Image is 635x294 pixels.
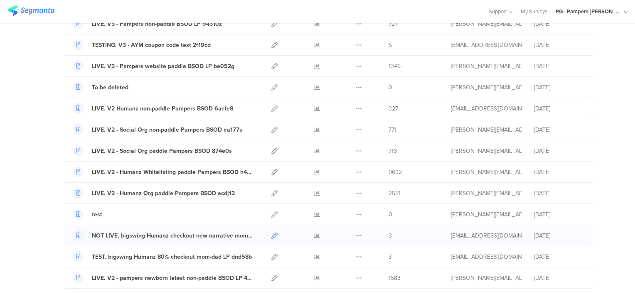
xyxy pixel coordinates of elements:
[73,230,253,241] a: NOT LIVE. bigswing Humanz checkout new narrative mom-dad LP 11dcea
[451,189,522,198] div: aguiar.s@pg.com
[389,168,402,176] span: 9692
[92,104,233,113] div: LIVE. V2 Humanz non-paddle Pampers BSOD 6acfe8
[451,168,522,176] div: aguiar.s@pg.com
[389,252,392,261] span: 3
[451,274,522,282] div: aguiar.s@pg.com
[556,7,622,15] div: PG - Pampers [PERSON_NAME]
[451,20,522,28] div: aguiar.s@pg.com
[92,83,128,92] div: To be deleted
[389,125,396,134] span: 771
[389,210,392,219] span: 0
[534,125,584,134] div: [DATE]
[534,168,584,176] div: [DATE]
[534,104,584,113] div: [DATE]
[534,189,584,198] div: [DATE]
[73,61,234,71] a: LIVE. V3 - Pampers website paddle BSOD LP be052g
[389,20,398,28] span: 727
[73,124,242,135] a: LIVE. V2 - Social Org non-paddle Pampers BSOD ea177s
[73,251,252,262] a: TEST. bigswing Humanz 80% checkout mom-dad LP dnd58b
[92,210,102,219] div: test
[389,147,397,155] span: 716
[534,252,584,261] div: [DATE]
[92,189,235,198] div: LIVE. V2 - Humanz Org paddle Pampers BSOD ecdj13
[451,62,522,71] div: aguiar.s@pg.com
[92,62,234,71] div: LIVE. V3 - Pampers website paddle BSOD LP be052g
[451,210,522,219] div: roszko.j@pg.com
[73,18,222,29] a: LIVE. V3 - Pampers non-paddle BSOD LP 94310z
[451,41,522,49] div: hougui.yh.1@pg.com
[92,125,242,134] div: LIVE. V2 - Social Org non-paddle Pampers BSOD ea177s
[534,231,584,240] div: [DATE]
[451,252,522,261] div: hougui.yh.1@pg.com
[451,83,522,92] div: aguiar.s@pg.com
[451,147,522,155] div: aguiar.s@pg.com
[534,274,584,282] div: [DATE]
[92,274,253,282] div: LIVE. V2 - pampers newborn latest non-paddle BSOD LP 4w2ed7
[389,62,401,71] span: 1346
[92,20,222,28] div: LIVE. V3 - Pampers non-paddle BSOD LP 94310z
[92,41,211,49] div: TESTING. V3 - AYM coupon code test 2f19cd
[451,231,522,240] div: hougui.yh.1@pg.com
[451,104,522,113] div: hougui.yh.1@pg.com
[92,147,232,155] div: LIVE. V2 - Social Org paddle Pampers BSOD 874e0s
[73,82,128,93] a: To be deleted
[92,168,253,176] div: LIVE. V2 - Humanz Whitelisting paddle Pampers BSOD h4fc0b
[73,272,253,283] a: LIVE. V2 - pampers newborn latest non-paddle BSOD LP 4w2ed7
[534,41,584,49] div: [DATE]
[389,274,401,282] span: 1583
[73,145,232,156] a: LIVE. V2 - Social Org paddle Pampers BSOD 874e0s
[534,210,584,219] div: [DATE]
[73,39,211,50] a: TESTING. V3 - AYM coupon code test 2f19cd
[389,189,401,198] span: 2551
[389,231,392,240] span: 3
[73,103,233,114] a: LIVE. V2 Humanz non-paddle Pampers BSOD 6acfe8
[389,41,392,49] span: 5
[534,62,584,71] div: [DATE]
[489,7,507,15] span: Support
[73,209,102,220] a: test
[534,20,584,28] div: [DATE]
[7,5,54,16] img: segmanta logo
[92,252,252,261] div: TEST. bigswing Humanz 80% checkout mom-dad LP dnd58b
[73,167,253,177] a: LIVE. V2 - Humanz Whitelisting paddle Pampers BSOD h4fc0b
[389,83,392,92] span: 0
[534,147,584,155] div: [DATE]
[534,83,584,92] div: [DATE]
[389,104,398,113] span: 327
[92,231,253,240] div: NOT LIVE. bigswing Humanz checkout new narrative mom-dad LP 11dcea
[73,188,235,198] a: LIVE. V2 - Humanz Org paddle Pampers BSOD ecdj13
[451,125,522,134] div: aguiar.s@pg.com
